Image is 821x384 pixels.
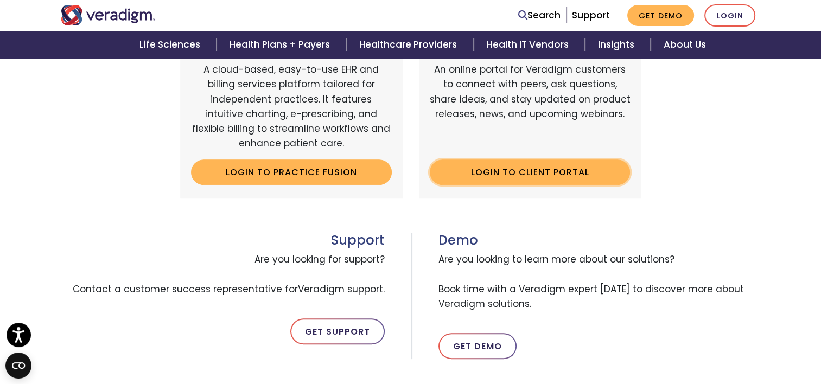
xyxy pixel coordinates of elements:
[298,283,385,296] span: Veradigm support.
[5,353,31,379] button: Open CMP widget
[438,233,761,248] h3: Demo
[613,306,808,371] iframe: Drift Chat Widget
[430,62,631,151] p: An online portal for Veradigm customers to connect with peers, ask questions, share ideas, and st...
[430,159,631,184] a: Login to Client Portal
[61,5,156,25] img: Veradigm logo
[585,31,651,59] a: Insights
[290,318,385,344] a: Get Support
[704,4,755,27] a: Login
[572,9,610,22] a: Support
[651,31,719,59] a: About Us
[126,31,217,59] a: Life Sciences
[61,248,385,301] span: Are you looking for support? Contact a customer success representative for
[438,248,761,316] span: Are you looking to learn more about our solutions? Book time with a Veradigm expert [DATE] to dis...
[191,62,392,151] p: A cloud-based, easy-to-use EHR and billing services platform tailored for independent practices. ...
[518,8,561,23] a: Search
[474,31,585,59] a: Health IT Vendors
[438,333,517,359] a: Get Demo
[627,5,694,26] a: Get Demo
[191,159,392,184] a: Login to Practice Fusion
[217,31,346,59] a: Health Plans + Payers
[346,31,473,59] a: Healthcare Providers
[61,233,385,248] h3: Support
